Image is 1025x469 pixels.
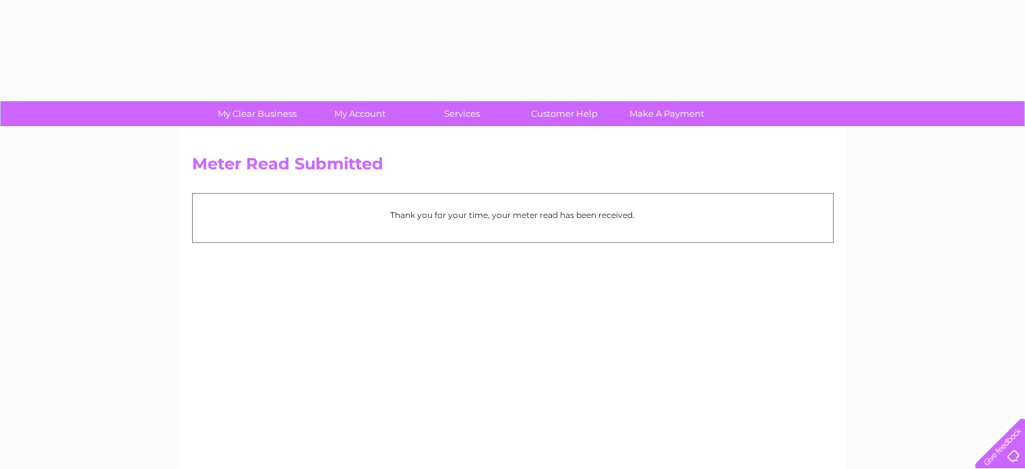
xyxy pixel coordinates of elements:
[201,101,313,126] a: My Clear Business
[199,209,826,221] p: Thank you for your time, your meter read has been received.
[304,101,415,126] a: My Account
[611,101,722,126] a: Make A Payment
[192,155,834,180] h2: Meter Read Submitted
[509,101,620,126] a: Customer Help
[406,101,518,126] a: Services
